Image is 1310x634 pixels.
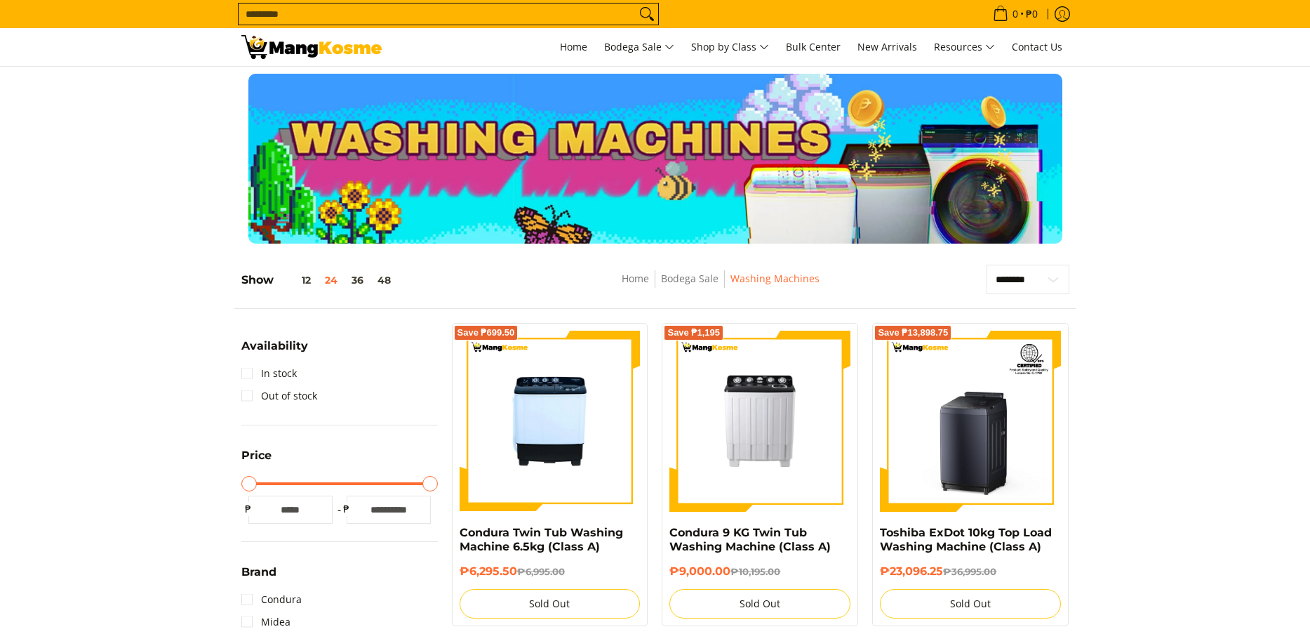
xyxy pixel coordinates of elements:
[1010,9,1020,19] span: 0
[1005,28,1069,66] a: Contact Us
[241,588,302,611] a: Condura
[880,526,1052,553] a: Toshiba ExDot 10kg Top Load Washing Machine (Class A)
[669,331,850,512] img: Condura 9 KG Twin Tub Washing Machine (Class A)
[241,341,308,352] span: Availability
[880,564,1061,579] h6: ₱23,096.25
[396,28,1069,66] nav: Main Menu
[691,39,769,56] span: Shop by Class
[274,275,318,286] button: 12
[519,270,921,302] nav: Breadcrumbs
[684,28,776,66] a: Shop by Class
[878,329,948,337] span: Save ₱13,898.75
[345,275,370,286] button: 36
[730,272,820,285] a: Washing Machines
[241,35,382,59] img: Washing Machines l Mang Kosme: Home Appliances Warehouse Sale Partner | Page 2
[241,611,290,633] a: Midea
[934,39,995,56] span: Resources
[340,502,354,516] span: ₱
[1024,9,1040,19] span: ₱0
[622,272,649,285] a: Home
[241,385,317,407] a: Out of stock
[241,567,276,588] summary: Open
[989,6,1042,22] span: •
[779,28,848,66] a: Bulk Center
[460,526,623,553] a: Condura Twin Tub Washing Machine 6.5kg (Class A)
[560,40,587,53] span: Home
[553,28,594,66] a: Home
[241,341,308,362] summary: Open
[943,566,996,577] del: ₱36,995.00
[604,39,674,56] span: Bodega Sale
[597,28,681,66] a: Bodega Sale
[241,450,272,472] summary: Open
[1012,40,1062,53] span: Contact Us
[850,28,924,66] a: New Arrivals
[669,526,831,553] a: Condura 9 KG Twin Tub Washing Machine (Class A)
[370,275,398,286] button: 48
[457,329,515,337] span: Save ₱699.50
[661,272,719,285] a: Bodega Sale
[241,362,297,385] a: In stock
[241,273,398,287] h5: Show
[880,589,1061,619] button: Sold Out
[241,567,276,578] span: Brand
[241,502,255,516] span: ₱
[730,566,780,577] del: ₱10,195.00
[636,4,658,25] button: Search
[880,331,1061,512] img: Toshiba ExDot 10kg Top Load Washing Machine (Class A)
[927,28,1002,66] a: Resources
[669,589,850,619] button: Sold Out
[460,331,641,512] img: Condura Twin Tub Washing Machine 6.5kg (Class A)
[460,589,641,619] button: Sold Out
[667,329,720,337] span: Save ₱1,195
[669,564,850,579] h6: ₱9,000.00
[857,40,917,53] span: New Arrivals
[460,564,641,579] h6: ₱6,295.50
[318,275,345,286] button: 24
[517,566,565,577] del: ₱6,995.00
[241,450,272,461] span: Price
[786,40,841,53] span: Bulk Center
